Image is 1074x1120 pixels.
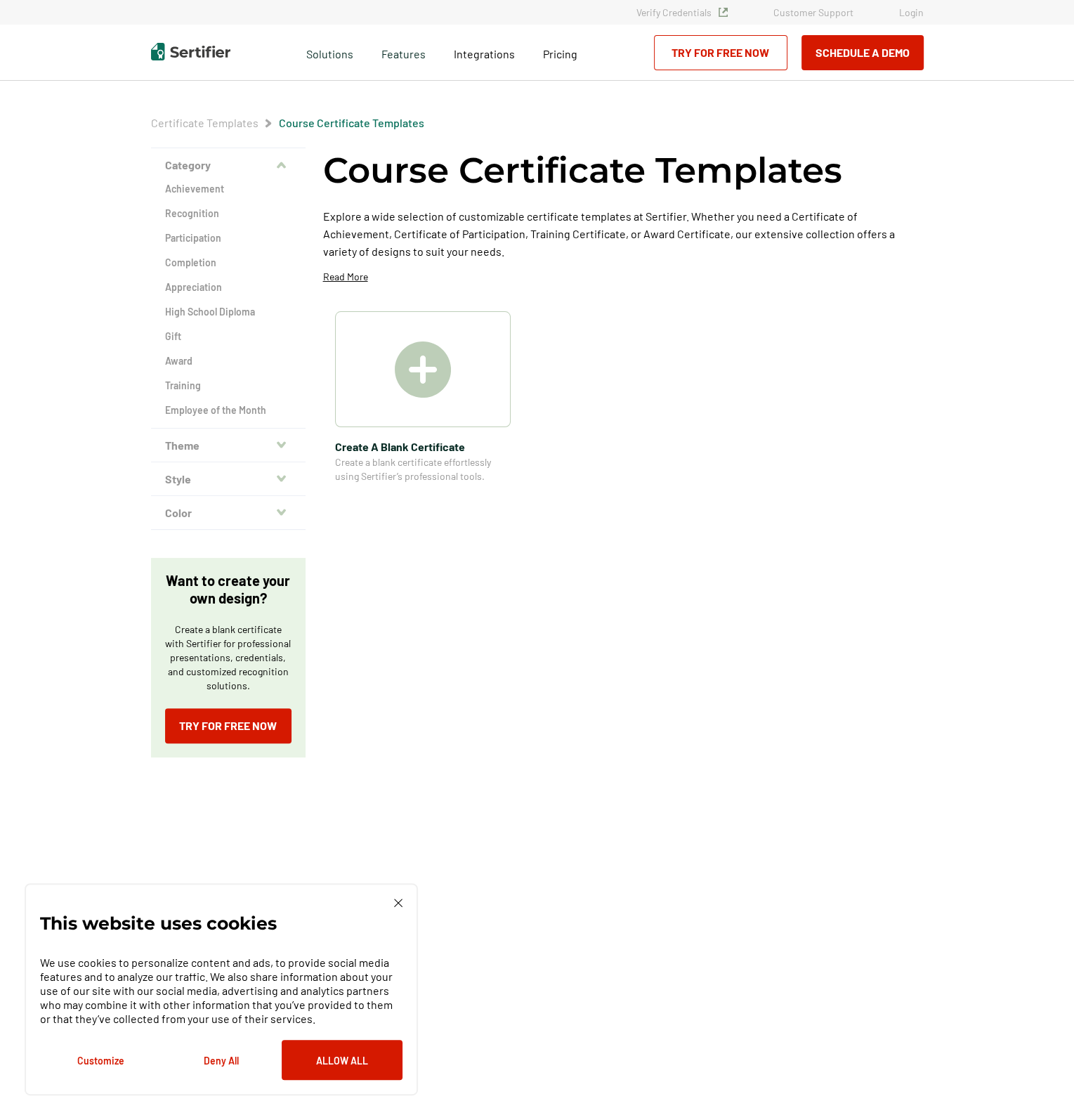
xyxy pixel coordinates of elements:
span: Features [381,44,426,61]
a: Participation [165,231,292,245]
p: Read More [323,270,368,284]
a: Achievement [165,182,292,196]
img: Sertifier | Digital Credentialing Platform [151,43,230,60]
span: Certificate Templates [151,116,258,130]
a: Course Certificate Templates [279,116,424,129]
div: Category [151,182,306,429]
a: Training [165,379,292,393]
button: Allow All [282,1040,402,1080]
p: We use cookies to personalize content and ads, to provide social media features and to analyze ou... [40,956,402,1026]
a: Completion [165,256,292,270]
p: Want to create your own design? [165,572,292,607]
a: High School Diploma [165,305,292,319]
button: Schedule a Demo [801,35,924,70]
button: Category [151,148,306,182]
div: Breadcrumb [151,116,424,130]
span: Create a blank certificate effortlessly using Sertifier’s professional tools. [335,455,511,483]
a: Integrations [454,44,515,61]
span: Solutions [306,44,353,61]
span: Pricing [543,47,577,60]
img: Verified [719,8,728,17]
button: Theme [151,429,306,462]
a: Customer Support [773,6,853,18]
a: Try for Free Now [654,35,787,70]
img: Cookie Popup Close [394,899,402,907]
button: Deny All [161,1040,282,1080]
span: Course Certificate Templates [279,116,424,130]
span: Create A Blank Certificate [335,438,511,455]
span: Integrations [454,47,515,60]
a: Pricing [543,44,577,61]
a: Appreciation [165,280,292,294]
a: Award [165,354,292,368]
p: This website uses cookies [40,916,277,930]
button: Style [151,462,306,496]
a: Employee of the Month [165,403,292,417]
p: Explore a wide selection of customizable certificate templates at Sertifier. Whether you need a C... [323,207,924,260]
a: Recognition [165,207,292,221]
button: Color [151,496,306,530]
iframe: Chat Widget [1004,1053,1074,1120]
h1: Course Certificate Templates [323,148,842,193]
a: Try for Free Now [165,708,292,743]
a: Login [899,6,924,18]
p: Create a blank certificate with Sertifier for professional presentations, credentials, and custom... [165,623,292,693]
a: Verify Credentials [636,6,728,18]
a: Gift [165,330,292,344]
button: Customize [40,1040,161,1080]
a: Certificate Templates [151,116,258,129]
img: Create A Blank Certificate [395,341,451,398]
